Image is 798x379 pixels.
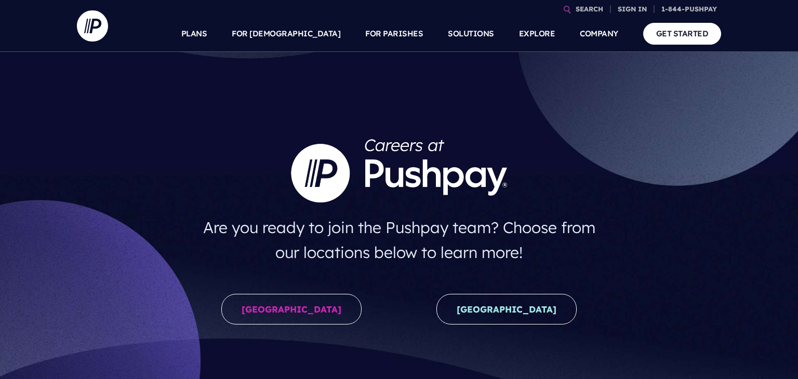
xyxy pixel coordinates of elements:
[643,23,722,44] a: GET STARTED
[193,211,606,269] h4: Are you ready to join the Pushpay team? Choose from our locations below to learn more!
[221,294,362,324] a: [GEOGRAPHIC_DATA]
[232,16,340,52] a: FOR [DEMOGRAPHIC_DATA]
[519,16,555,52] a: EXPLORE
[448,16,494,52] a: SOLUTIONS
[436,294,577,324] a: [GEOGRAPHIC_DATA]
[181,16,207,52] a: PLANS
[580,16,618,52] a: COMPANY
[365,16,423,52] a: FOR PARISHES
